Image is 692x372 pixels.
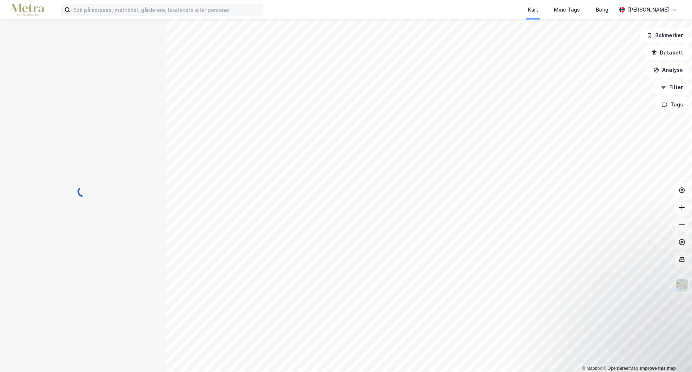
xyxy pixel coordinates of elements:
div: Mine Tags [554,5,580,14]
button: Tags [656,97,689,112]
a: OpenStreetMap [603,366,638,371]
button: Filter [655,80,689,95]
iframe: Chat Widget [656,337,692,372]
img: metra-logo.256734c3b2bbffee19d4.png [12,4,44,16]
img: spinner.a6d8c91a73a9ac5275cf975e30b51cfb.svg [77,186,89,197]
div: Bolig [596,5,608,14]
input: Søk på adresse, matrikkel, gårdeiere, leietakere eller personer [70,4,263,15]
a: Improve this map [640,366,676,371]
button: Bokmerker [640,28,689,43]
img: Z [675,279,689,292]
button: Datasett [645,45,689,60]
a: Mapbox [582,366,602,371]
div: [PERSON_NAME] [628,5,669,14]
div: Kontrollprogram for chat [656,337,692,372]
div: Kart [528,5,538,14]
button: Analyse [647,63,689,77]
